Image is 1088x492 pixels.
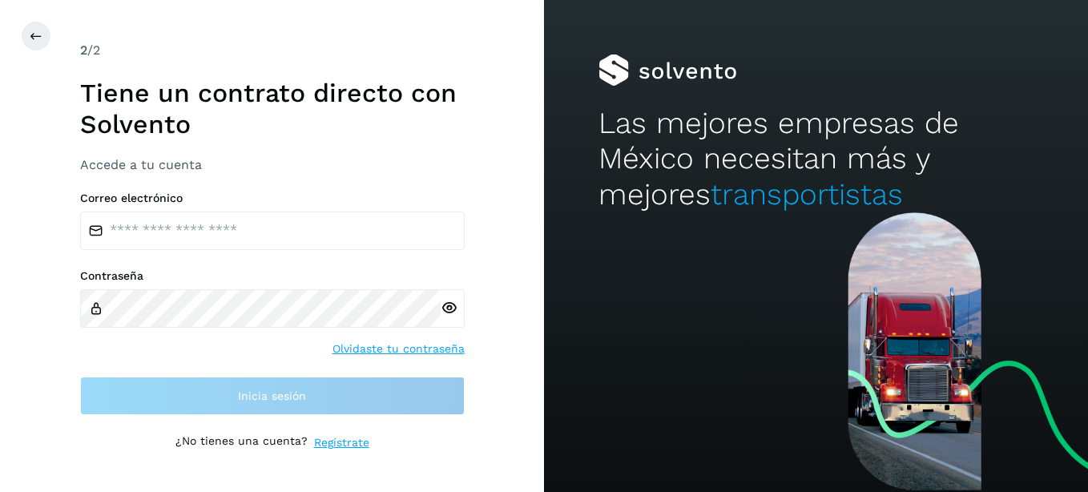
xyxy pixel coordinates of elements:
[711,177,903,212] span: transportistas
[598,106,1034,212] h2: Las mejores empresas de México necesitan más y mejores
[314,434,369,451] a: Regístrate
[80,269,465,283] label: Contraseña
[332,341,465,357] a: Olvidaste tu contraseña
[80,78,465,139] h1: Tiene un contrato directo con Solvento
[80,377,465,415] button: Inicia sesión
[238,390,306,401] span: Inicia sesión
[80,192,465,205] label: Correo electrónico
[80,157,465,172] h3: Accede a tu cuenta
[175,434,308,451] p: ¿No tienes una cuenta?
